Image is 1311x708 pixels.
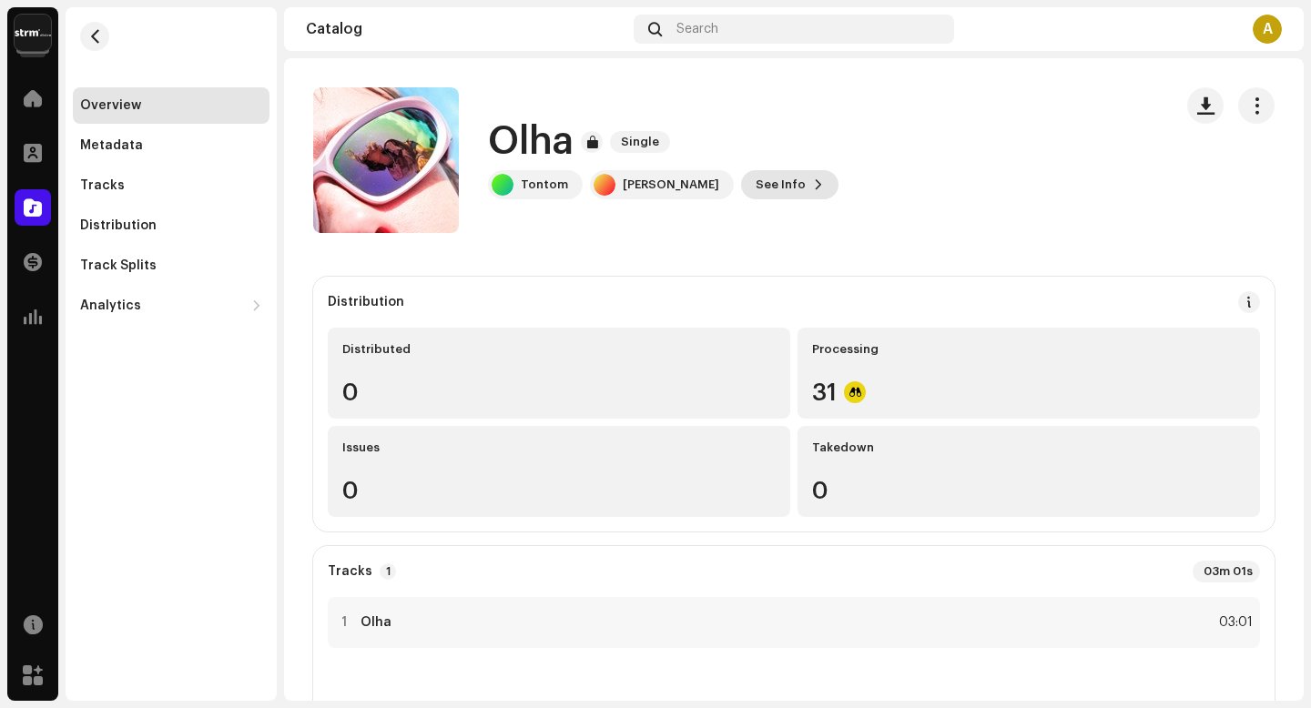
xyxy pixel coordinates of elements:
button: See Info [741,170,838,199]
re-m-nav-item: Metadata [73,127,269,164]
div: Distribution [80,218,157,233]
div: Tontom [521,177,568,192]
div: Track Splits [80,258,157,273]
div: 03m 01s [1193,561,1260,582]
div: Distribution [328,295,404,309]
img: 408b884b-546b-4518-8448-1008f9c76b02 [15,15,51,51]
span: See Info [756,167,806,203]
span: Search [676,22,718,36]
div: Catalog [306,22,626,36]
div: Tracks [80,178,125,193]
strong: Tracks [328,564,372,579]
div: Metadata [80,138,143,153]
div: Analytics [80,298,141,313]
re-m-nav-item: Distribution [73,207,269,244]
re-m-nav-item: Track Splits [73,248,269,284]
re-m-nav-dropdown: Analytics [73,288,269,324]
h1: Olha [488,121,574,163]
div: Distributed [342,342,776,357]
div: [PERSON_NAME] [623,177,719,192]
strong: Olha [361,615,391,630]
div: Takedown [812,440,1245,455]
div: Issues [342,440,776,455]
span: Single [610,131,670,153]
div: 03:01 [1213,612,1253,633]
div: Processing [812,342,1245,357]
p-badge: 1 [380,563,396,580]
div: A [1253,15,1282,44]
re-m-nav-item: Overview [73,87,269,124]
re-m-nav-item: Tracks [73,167,269,204]
div: Overview [80,98,141,113]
